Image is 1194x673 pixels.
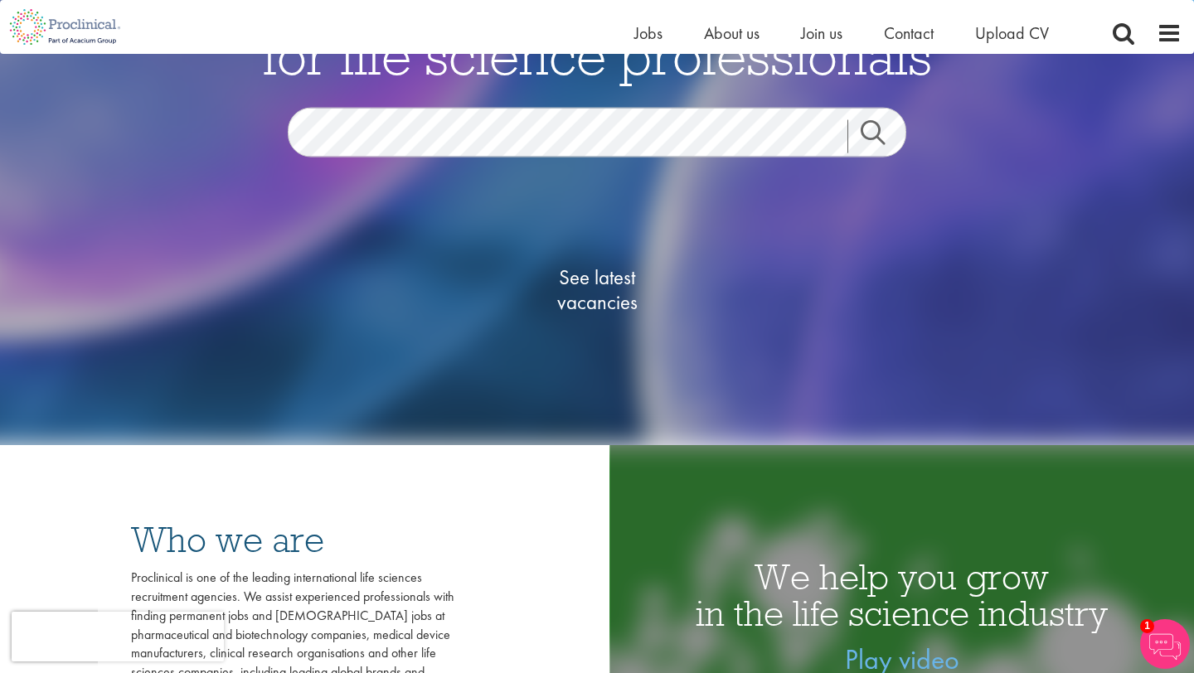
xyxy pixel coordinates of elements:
[847,119,919,153] a: Job search submit button
[514,264,680,314] span: See latest vacancies
[514,198,680,380] a: See latestvacancies
[884,22,934,44] a: Contact
[1140,619,1154,633] span: 1
[704,22,760,44] a: About us
[634,22,663,44] a: Jobs
[609,559,1194,632] h1: We help you grow in the life science industry
[975,22,1049,44] a: Upload CV
[131,521,454,558] h3: Who we are
[801,22,842,44] a: Join us
[1140,619,1190,669] img: Chatbot
[12,612,224,661] iframe: reCAPTCHA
